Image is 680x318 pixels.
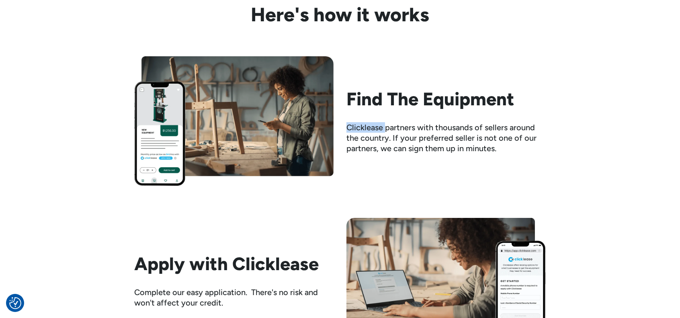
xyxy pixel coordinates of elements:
[134,287,334,308] div: Complete our easy application. There's no risk and won't affect your credit.
[134,56,334,186] img: Woman looking at her phone while standing beside her workbench with half assembled chair
[9,297,21,309] img: Revisit consent button
[134,5,546,24] h3: Here's how it works
[346,122,546,154] div: Clicklease partners with thousands of sellers around the country. If your preferred seller is not...
[346,88,546,109] h2: Find The Equipment
[9,297,21,309] button: Consent Preferences
[134,253,334,274] h2: Apply with Clicklease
